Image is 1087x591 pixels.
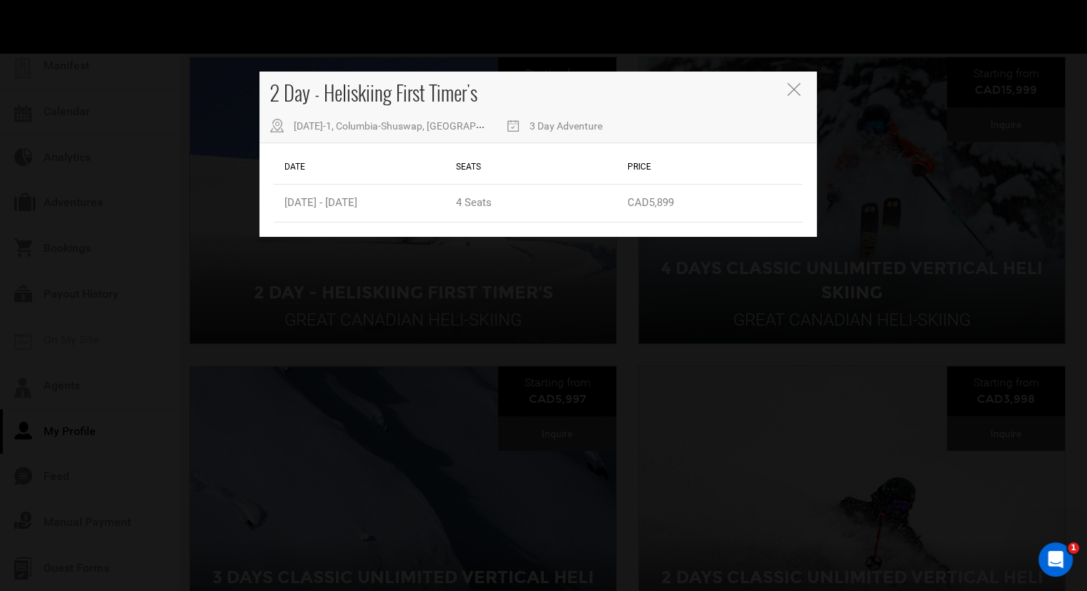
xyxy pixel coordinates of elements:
[624,150,795,184] div: Price
[281,150,452,184] div: Date
[787,83,803,98] button: Close
[452,150,624,184] div: Seats
[456,195,492,210] seat: 4 Seat
[530,120,602,132] span: 3 Day Adventure
[1038,542,1073,577] iframe: Intercom live chat
[486,196,492,209] ss: s
[1068,542,1079,554] span: 1
[281,185,452,221] div: [DATE] - [DATE]
[624,185,795,221] div: CAD5,899
[294,120,665,132] span: [DATE]-1, Columbia-Shuswap, [GEOGRAPHIC_DATA] V0A 1H0, [GEOGRAPHIC_DATA]
[270,78,477,107] span: 2 Day - Heliskiing First Timer's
